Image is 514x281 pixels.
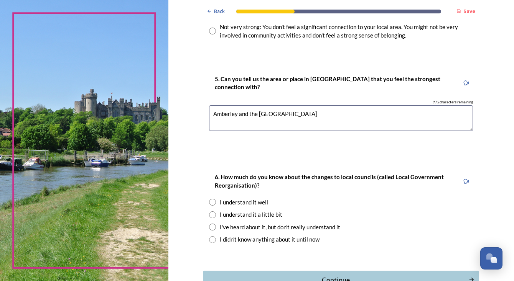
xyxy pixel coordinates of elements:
[480,247,502,270] button: Open Chat
[220,198,268,207] div: I understand it well
[215,173,445,188] strong: 6. How much do you know about the changes to local councils (called Local Government Reorganisati...
[220,235,320,244] div: I didn't know anything about it until now
[214,8,225,15] span: Back
[215,75,442,90] strong: 5. Can you tell us the area or place in [GEOGRAPHIC_DATA] that you feel the strongest connection ...
[463,8,475,15] strong: Save
[220,210,282,219] div: I understand it a little bit
[220,223,340,232] div: I've heard about it, but don't really understand it
[209,105,473,131] textarea: Amberley and the [GEOGRAPHIC_DATA]
[220,23,473,40] div: Not very strong: You don't feel a significant connection to your local area. You might not be ver...
[433,100,473,105] span: 972 characters remaining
